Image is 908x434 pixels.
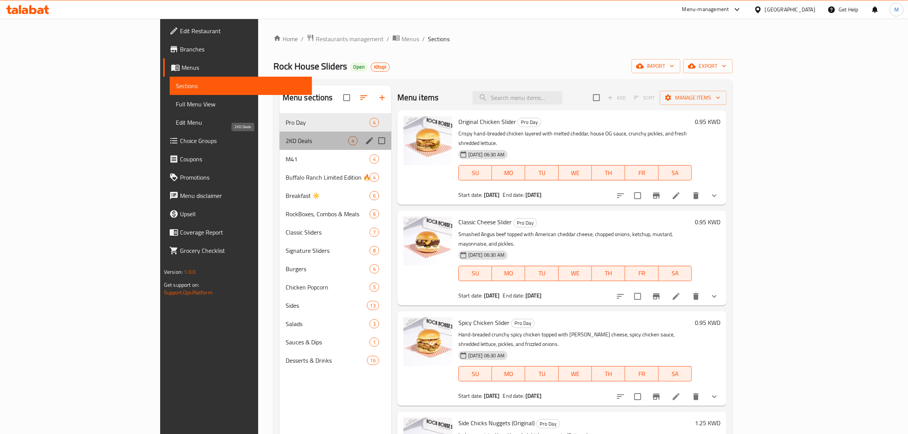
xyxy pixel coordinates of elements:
[526,291,542,301] b: [DATE]
[163,132,312,150] a: Choice Groups
[316,34,384,43] span: Restaurants management
[630,389,646,405] span: Select to update
[286,319,370,328] div: Salads
[465,151,508,158] span: [DATE] 06:30 AM
[559,165,592,180] button: WE
[370,173,379,182] div: items
[403,217,452,265] img: Classic Cheese Slider
[465,352,508,359] span: [DATE] 06:30 AM
[629,92,660,104] span: Select section first
[687,387,705,406] button: delete
[370,211,379,218] span: 6
[367,302,379,309] span: 13
[592,165,625,180] button: TH
[176,81,306,90] span: Sections
[403,116,452,165] img: Original Chicken Slider
[280,186,391,205] div: Breakfast ☀️6
[286,173,370,182] span: Buffalo Ranch Limited Edition 🔥
[286,338,370,347] span: Sauces & Dips
[687,186,705,205] button: delete
[503,190,524,200] span: End date:
[370,338,379,347] div: items
[349,137,357,145] span: 4
[647,287,665,305] button: Branch-specific-item
[495,268,522,279] span: MO
[511,319,535,328] div: Pro Day
[402,34,419,43] span: Menus
[286,136,348,145] span: 2KD Deals
[286,283,370,292] span: Chicken Popcorn
[705,387,723,406] button: show more
[422,34,425,43] li: /
[514,219,537,227] span: Pro Day
[164,267,183,277] span: Version:
[280,150,391,168] div: M414
[595,368,622,379] span: TH
[286,154,370,164] div: M41
[517,118,541,127] div: Pro Day
[458,330,692,349] p: Hand-breaded crunchy spicy chicken topped with [PERSON_NAME] cheese, spicy chicken sauce, shredde...
[280,168,391,186] div: Buffalo Ranch Limited Edition 🔥4
[662,368,689,379] span: SA
[286,246,370,255] div: Signature Sliders
[286,356,367,365] span: Desserts & Drinks
[484,291,500,301] b: [DATE]
[367,356,379,365] div: items
[588,90,604,106] span: Select section
[370,265,379,273] span: 4
[458,417,535,429] span: Side Chicks Nuggets (Original)
[370,283,379,292] div: items
[458,366,492,381] button: SU
[403,317,452,366] img: Spicy Chicken Slider
[458,230,692,249] p: Smashed Angus beef topped with American cheddar cheese, chopped onions, ketchup, mustard, mayonna...
[355,88,373,107] span: Sort sections
[280,278,391,296] div: Chicken Popcorn5
[163,223,312,241] a: Coverage Report
[458,216,512,228] span: Classic Cheese Slider
[370,228,379,237] div: items
[163,58,312,77] a: Menus
[163,40,312,58] a: Branches
[370,118,379,127] div: items
[525,165,558,180] button: TU
[695,317,720,328] h6: 0.95 KWD
[163,205,312,223] a: Upsell
[625,366,658,381] button: FR
[280,132,391,150] div: 2KD Deals4edit
[180,228,306,237] span: Coverage Report
[286,209,370,219] span: RockBoxes, Combos & Meals
[286,301,367,310] span: Sides
[370,119,379,126] span: 4
[625,165,658,180] button: FR
[495,167,522,178] span: MO
[525,266,558,281] button: TU
[484,190,500,200] b: [DATE]
[180,191,306,200] span: Menu disclaimer
[164,288,212,297] a: Support.OpsPlatform
[458,266,492,281] button: SU
[286,264,370,273] div: Burgers
[462,268,489,279] span: SU
[689,61,726,71] span: export
[286,191,370,200] span: Breakfast ☀️
[370,246,379,255] div: items
[562,368,589,379] span: WE
[484,391,500,401] b: [DATE]
[710,392,719,401] svg: Show Choices
[364,135,375,146] button: edit
[370,209,379,219] div: items
[370,192,379,199] span: 6
[286,118,370,127] span: Pro Day
[462,368,489,379] span: SU
[176,118,306,127] span: Edit Menu
[511,319,534,328] span: Pro Day
[595,268,622,279] span: TH
[307,34,384,44] a: Restaurants management
[350,63,368,72] div: Open
[528,268,555,279] span: TU
[687,287,705,305] button: delete
[280,296,391,315] div: Sides13
[628,268,655,279] span: FR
